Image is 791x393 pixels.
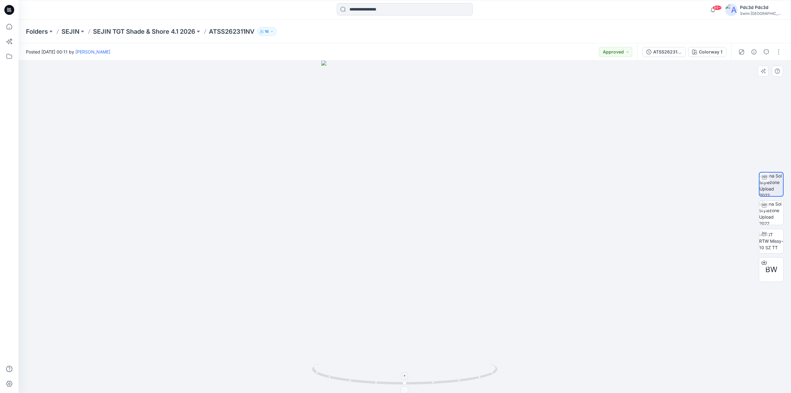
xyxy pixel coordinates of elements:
div: Colorway 1 [699,49,722,55]
a: SEJIN [61,27,79,36]
span: Posted [DATE] 00:11 by [26,49,110,55]
button: Colorway 1 [688,47,726,57]
span: 99+ [713,5,722,10]
button: 16 [257,27,277,36]
img: Kona Sol Stylezone Upload 2022 [759,173,783,196]
p: ATSS262311NV [209,27,255,36]
button: ATSS262311NV EDIT 03 [642,47,686,57]
img: Kona Sol Stylezone Upload 2022 [759,201,783,225]
div: Pdc3d Pdc3d [740,4,783,11]
img: TGT RTW Missy-10 SZ TT [759,231,783,251]
div: Swim [GEOGRAPHIC_DATA] [740,11,783,16]
a: SEJIN TGT Shade & Shore 4.1 2026 [93,27,195,36]
span: BW [765,264,777,275]
img: avatar [725,4,738,16]
p: 16 [265,28,269,35]
div: ATSS262311NV EDIT 03 [653,49,682,55]
a: Folders [26,27,48,36]
button: Details [749,47,759,57]
a: [PERSON_NAME] [75,49,110,54]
